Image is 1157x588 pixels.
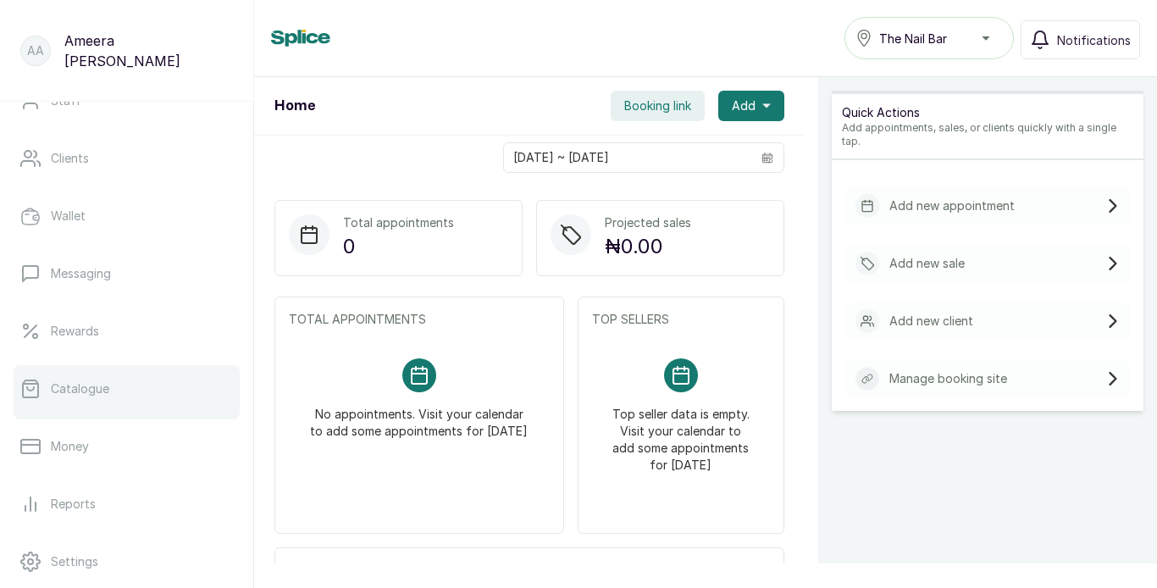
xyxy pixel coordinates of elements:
p: Add new appointment [889,197,1015,214]
span: The Nail Bar [879,30,947,47]
p: Catalogue [51,380,109,397]
p: TOTAL APPOINTMENTS [289,311,550,328]
p: 0 [343,231,454,262]
p: Settings [51,553,98,570]
p: Manage booking site [889,370,1007,387]
p: UPCOMING APPOINTMENTS [289,562,770,579]
p: Ameera [PERSON_NAME] [64,31,233,71]
p: Rewards [51,323,99,340]
p: Projected sales [605,214,691,231]
p: AA [27,42,44,59]
p: Wallet [51,208,86,225]
input: Select date [504,143,751,172]
span: Notifications [1057,31,1131,49]
p: Add appointments, sales, or clients quickly with a single tap. [842,121,1133,148]
svg: calendar [761,152,773,164]
a: Wallet [14,192,240,240]
button: Add [718,91,784,121]
p: Messaging [51,265,111,282]
a: Money [14,423,240,470]
button: The Nail Bar [844,17,1014,59]
p: Add new sale [889,255,965,272]
p: Reports [51,496,96,513]
p: Add new client [889,313,973,330]
p: ₦0.00 [605,231,691,262]
p: Quick Actions [842,104,1133,121]
h1: Home [274,96,315,116]
button: Notifications [1021,20,1140,59]
a: Settings [14,538,240,585]
p: No appointments. Visit your calendar to add some appointments for [DATE] [309,392,529,440]
p: Top seller data is empty. Visit your calendar to add some appointments for [DATE] [612,392,750,474]
button: Booking link [611,91,705,121]
p: Money [51,438,89,455]
p: Clients [51,150,89,167]
a: Clients [14,135,240,182]
span: Booking link [624,97,691,114]
p: TOP SELLERS [592,311,770,328]
p: Total appointments [343,214,454,231]
a: Messaging [14,250,240,297]
span: Add [732,97,756,114]
a: Rewards [14,308,240,355]
a: Reports [14,480,240,528]
a: Catalogue [14,365,240,413]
